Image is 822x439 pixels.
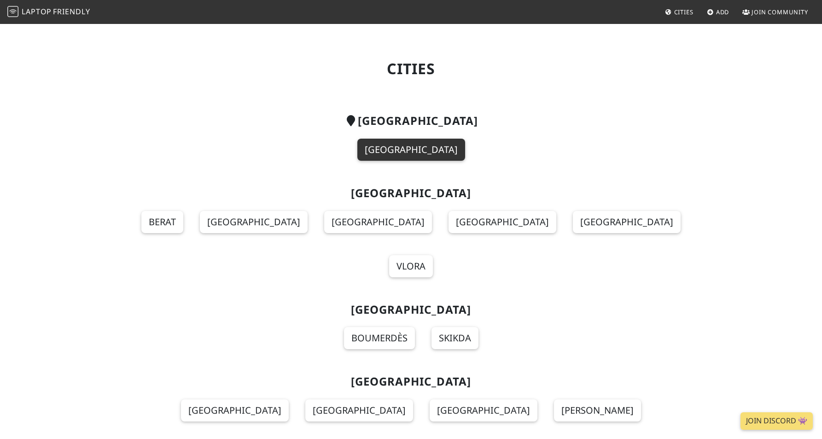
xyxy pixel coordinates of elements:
a: [PERSON_NAME] [554,399,641,421]
h2: [GEOGRAPHIC_DATA] [113,187,710,200]
a: Join Discord 👾 [740,412,813,430]
span: Friendly [53,6,90,17]
h2: [GEOGRAPHIC_DATA] [113,114,710,128]
a: Add [703,4,733,20]
a: Join Community [739,4,812,20]
a: Boumerdès [344,327,415,349]
a: Berat [141,211,183,233]
a: Vlora [389,255,433,277]
h2: [GEOGRAPHIC_DATA] [113,303,710,316]
span: Add [716,8,729,16]
img: LaptopFriendly [7,6,18,17]
a: [GEOGRAPHIC_DATA] [449,211,556,233]
a: [GEOGRAPHIC_DATA] [305,399,413,421]
a: [GEOGRAPHIC_DATA] [324,211,432,233]
a: [GEOGRAPHIC_DATA] [181,399,289,421]
span: Join Community [752,8,808,16]
a: [GEOGRAPHIC_DATA] [357,139,465,161]
a: [GEOGRAPHIC_DATA] [200,211,308,233]
h2: [GEOGRAPHIC_DATA] [113,375,710,388]
a: Skikda [431,327,478,349]
a: [GEOGRAPHIC_DATA] [430,399,537,421]
h1: Cities [113,60,710,77]
a: Cities [661,4,697,20]
a: [GEOGRAPHIC_DATA] [573,211,681,233]
a: LaptopFriendly LaptopFriendly [7,4,90,20]
span: Laptop [22,6,52,17]
span: Cities [674,8,694,16]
